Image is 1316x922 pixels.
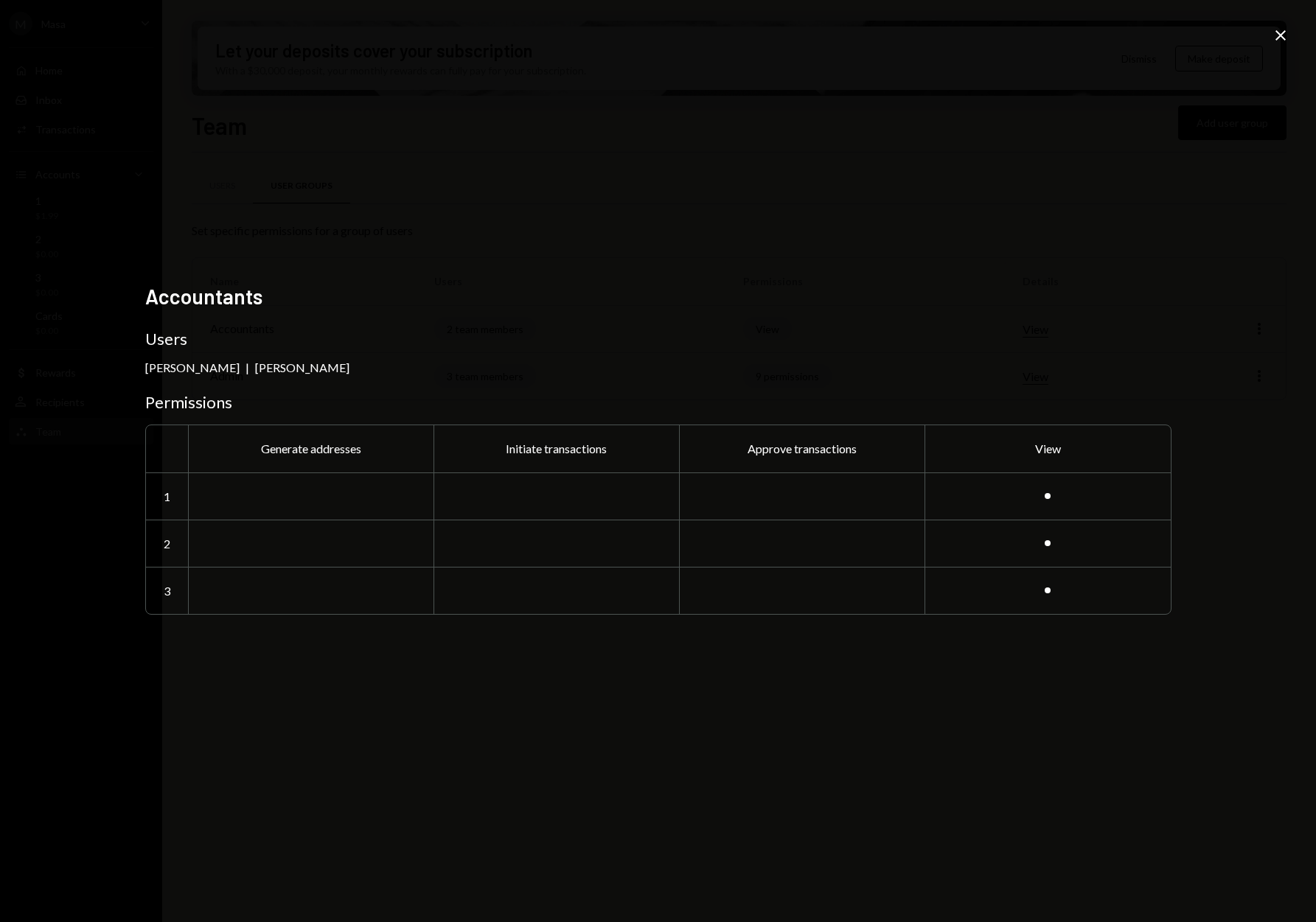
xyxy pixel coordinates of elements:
[246,360,249,374] div: |
[679,425,925,472] div: Approve transactions
[145,360,240,374] div: [PERSON_NAME]
[255,360,349,374] div: [PERSON_NAME]
[145,282,1171,311] h2: Accountants
[146,472,188,520] div: 1
[145,392,1171,413] h3: Permissions
[146,520,188,567] div: 2
[188,425,434,472] div: Generate addresses
[925,425,1170,472] div: View
[434,425,679,472] div: Initiate transactions
[146,567,188,614] div: 3
[145,329,1171,349] h3: Users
